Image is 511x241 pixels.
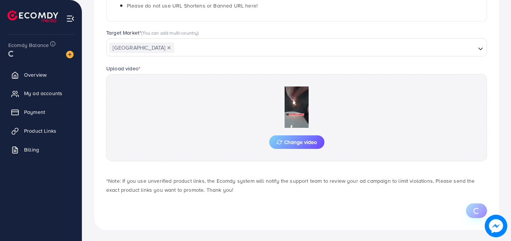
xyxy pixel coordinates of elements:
[106,176,487,194] p: *Note: If you use unverified product links, the Ecomdy system will notify the support team to rev...
[141,29,199,36] span: (You can add multi-country)
[269,135,324,149] button: Change video
[6,86,76,101] a: My ad accounts
[8,41,49,49] span: Ecomdy Balance
[6,142,76,157] a: Billing
[6,67,76,82] a: Overview
[24,146,39,153] span: Billing
[24,127,56,135] span: Product Links
[277,139,317,145] span: Change video
[175,42,475,54] input: Search for option
[24,108,45,116] span: Payment
[106,29,199,36] label: Target Market
[24,89,62,97] span: My ad accounts
[8,11,58,22] img: logo
[66,14,75,23] img: menu
[6,105,76,120] a: Payment
[127,2,258,9] span: Please do not use URL Shortens or Banned URL here!
[66,51,74,58] img: image
[259,86,334,128] img: Preview Image
[167,46,171,50] button: Deselect Pakistan
[6,123,76,138] a: Product Links
[24,71,47,79] span: Overview
[106,65,140,72] label: Upload video
[109,42,174,53] span: [GEOGRAPHIC_DATA]
[485,215,507,237] img: image
[106,38,487,56] div: Search for option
